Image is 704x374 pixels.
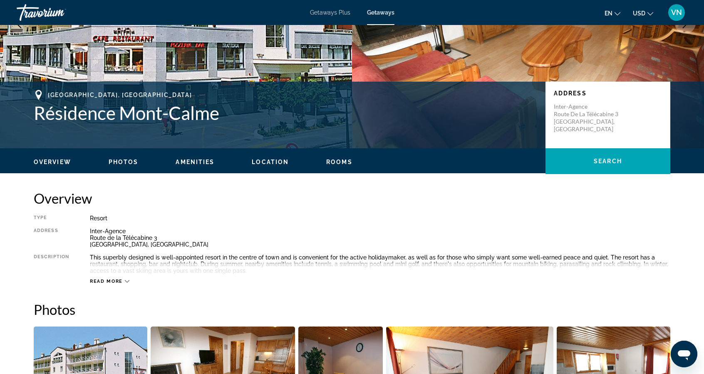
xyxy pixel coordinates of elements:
span: Read more [90,279,123,284]
div: Inter-Agence Route de la Télécabine 3 [GEOGRAPHIC_DATA], [GEOGRAPHIC_DATA] [90,228,670,248]
button: Rooms [326,158,352,166]
span: Rooms [326,159,352,165]
span: Location [252,159,289,165]
a: Getaways [367,9,394,16]
span: USD [633,10,645,17]
button: Overview [34,158,71,166]
span: Amenities [176,159,214,165]
a: Getaways Plus [310,9,350,16]
div: Description [34,254,69,274]
button: Search [545,148,670,174]
iframe: Button to launch messaging window [671,341,697,367]
button: Location [252,158,289,166]
span: en [605,10,612,17]
span: Search [594,158,622,165]
p: Inter-Agence Route de la Télécabine 3 [GEOGRAPHIC_DATA], [GEOGRAPHIC_DATA] [554,103,620,133]
button: Change language [605,7,620,19]
h1: Résidence Mont-Calme [34,102,537,124]
button: Amenities [176,158,214,166]
button: Change currency [633,7,653,19]
span: VN [671,8,682,17]
h2: Overview [34,190,670,207]
span: [GEOGRAPHIC_DATA], [GEOGRAPHIC_DATA] [48,92,192,98]
p: Address [554,90,662,97]
a: Travorium [17,2,100,23]
div: Resort [90,215,670,222]
h2: Photos [34,301,670,318]
span: Overview [34,159,71,165]
button: Read more [90,278,129,284]
span: Photos [109,159,139,165]
button: Photos [109,158,139,166]
div: Address [34,228,69,248]
button: User Menu [666,4,687,21]
div: Type [34,215,69,222]
div: This superbly designed is well-appointed resort in the centre of town and is convenient for the a... [90,254,670,274]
